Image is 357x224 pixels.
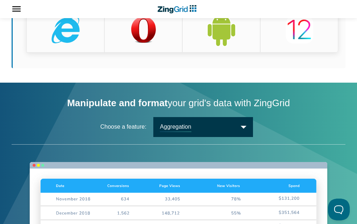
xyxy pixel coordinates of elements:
span: Choose a feature: [100,124,146,130]
img: iOS Logo [285,15,314,45]
label: Choose a feature [100,117,253,137]
h2: your grid's data with ZingGrid [12,97,345,109]
img: Android Logo [207,13,236,47]
div: Android [183,7,260,52]
a: ZingChart Logo. Click to return to the homepage [159,3,198,16]
div: Internet Explorer [27,7,104,52]
img: Internet Explorer Logo [51,16,80,44]
strong: Manipulate and format [67,98,167,108]
div: iOS [261,7,338,52]
img: Opera Logo [129,15,158,44]
div: Opera [105,7,182,52]
iframe: Help Scout Beacon - Open [328,199,350,220]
